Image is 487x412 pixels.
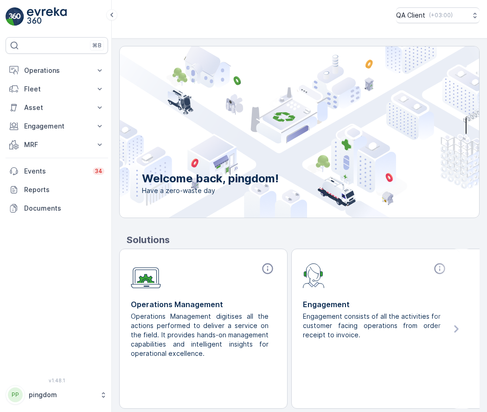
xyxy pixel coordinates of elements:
[6,180,108,199] a: Reports
[6,378,108,383] span: v 1.48.1
[429,12,453,19] p: ( +03:00 )
[303,312,441,340] p: Engagement consists of all the activities for customer facing operations from order receipt to in...
[6,199,108,218] a: Documents
[92,42,102,49] p: ⌘B
[6,117,108,135] button: Engagement
[6,61,108,80] button: Operations
[131,312,269,358] p: Operations Management digitises all the actions performed to deliver a service on the field. It p...
[24,66,90,75] p: Operations
[142,186,279,195] span: Have a zero-waste day
[29,390,95,399] p: pingdom
[24,140,90,149] p: MRF
[6,162,108,180] a: Events34
[24,84,90,94] p: Fleet
[8,387,23,402] div: PP
[131,262,161,289] img: module-icon
[6,98,108,117] button: Asset
[24,204,104,213] p: Documents
[142,171,279,186] p: Welcome back, pingdom!
[6,135,108,154] button: MRF
[24,103,90,112] p: Asset
[396,11,425,20] p: QA Client
[303,262,325,288] img: module-icon
[6,80,108,98] button: Fleet
[6,7,24,26] img: logo
[396,7,480,23] button: QA Client(+03:00)
[24,122,90,131] p: Engagement
[24,167,87,176] p: Events
[24,185,104,194] p: Reports
[27,7,67,26] img: logo_light-DOdMpM7g.png
[95,167,103,175] p: 34
[303,299,448,310] p: Engagement
[131,299,276,310] p: Operations Management
[78,46,479,218] img: city illustration
[127,233,480,247] p: Solutions
[6,385,108,405] button: PPpingdom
